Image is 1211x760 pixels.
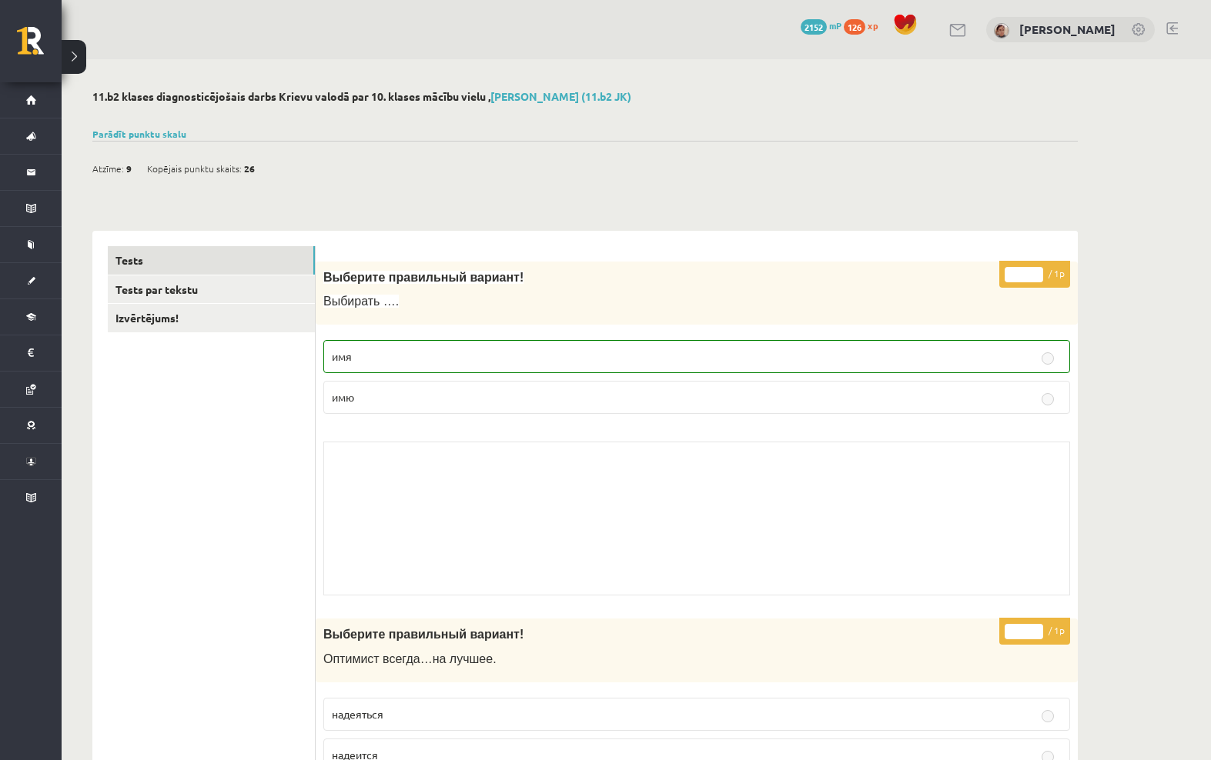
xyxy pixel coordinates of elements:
a: Tests [108,246,315,275]
span: надеяться [332,707,383,721]
a: Izvērtējums! [108,304,315,332]
a: Tests par tekstu [108,275,315,304]
span: Выберите правильный вариант! [323,271,524,284]
span: xp [868,19,878,32]
span: имя [332,349,352,363]
input: надеяться [1042,710,1054,722]
p: / 1p [999,261,1070,288]
a: Rīgas 1. Tālmācības vidusskola [17,27,62,65]
img: Darja Matvijenko [994,23,1009,38]
span: . [493,652,496,665]
a: [PERSON_NAME] [1019,22,1116,37]
a: 126 xp [844,19,885,32]
a: 2152 mP [801,19,841,32]
input: имя [1042,352,1054,365]
span: Atzīme: [92,157,124,180]
span: 9 [126,157,132,180]
a: Parādīt punktu skalu [92,128,186,140]
span: 126 [844,19,865,35]
h2: 11.b2 klases diagnosticējošais darbs Krievu valodā par 10. klases mācību vielu , [92,90,1078,103]
span: Выберите правильный вариант! [323,628,524,641]
span: на лучшее [433,652,493,665]
span: Выбирать …. [323,295,399,308]
span: имю [332,390,354,404]
span: … [420,652,433,665]
span: 26 [244,157,255,180]
span: О [323,652,333,665]
p: / 1p [999,618,1070,645]
span: mP [829,19,841,32]
span: птимист всегда [333,652,420,665]
input: имю [1042,393,1054,405]
span: Kopējais punktu skaits: [147,157,242,180]
span: 2152 [801,19,827,35]
a: [PERSON_NAME] (11.b2 JK) [490,89,631,103]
